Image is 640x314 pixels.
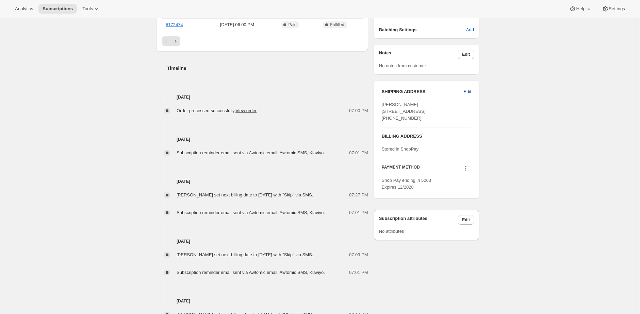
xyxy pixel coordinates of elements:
h3: Notes [379,50,458,59]
span: 07:00 PM [349,107,368,114]
span: Add [466,27,474,33]
a: View order [235,108,257,113]
span: [PERSON_NAME] set next billing date to [DATE] with "Skip" via SMS. [177,252,313,257]
button: Add [462,24,478,35]
span: Shop Pay ending in 5263 Expires 12/2028 [382,178,431,190]
span: No attributes [379,229,404,234]
span: Stored in ShopPay [382,146,419,152]
h6: Batching Settings [379,27,466,33]
span: Paid [288,22,296,28]
button: Next [171,36,180,46]
span: Subscriptions [43,6,73,12]
h3: SHIPPING ADDRESS [382,88,464,95]
a: #172474 [166,22,183,27]
span: Settings [609,6,625,12]
button: Edit [458,50,474,59]
nav: Pagination [162,36,363,46]
button: Subscriptions [38,4,77,14]
span: Edit [462,52,470,57]
h3: PAYMENT METHOD [382,164,420,174]
h4: [DATE] [156,136,368,143]
span: 07:27 PM [349,192,368,198]
span: 07:01 PM [349,209,368,216]
span: [PERSON_NAME] set next billing date to [DATE] with "Skip" via SMS. [177,192,313,197]
span: Subscription reminder email sent via Awtomic email, Awtomic SMS, Klaviyo. [177,270,325,275]
span: Fulfilled [330,22,344,28]
span: Edit [464,88,471,95]
h4: [DATE] [156,298,368,304]
button: Edit [458,215,474,225]
span: No notes from customer [379,63,426,68]
h3: BILLING ADDRESS [382,133,471,140]
button: Analytics [11,4,37,14]
span: [DATE] · 06:00 PM [205,21,269,28]
span: Subscription reminder email sent via Awtomic email, Awtomic SMS, Klaviyo. [177,150,325,155]
h3: Subscription attributes [379,215,458,225]
span: Tools [82,6,93,12]
span: Subscription reminder email sent via Awtomic email, Awtomic SMS, Klaviyo. [177,210,325,215]
span: [PERSON_NAME] [STREET_ADDRESS] [PHONE_NUMBER] [382,102,426,121]
button: Help [565,4,596,14]
h4: [DATE] [156,94,368,101]
span: 07:01 PM [349,150,368,156]
h4: [DATE] [156,178,368,185]
span: Analytics [15,6,33,12]
h2: Timeline [167,65,368,72]
span: 07:09 PM [349,251,368,258]
h4: [DATE] [156,238,368,245]
span: Edit [462,217,470,223]
span: Order processed successfully. [177,108,257,113]
button: Tools [78,4,104,14]
button: Settings [598,4,629,14]
button: Edit [460,86,475,97]
span: 07:01 PM [349,269,368,276]
span: Help [576,6,585,12]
